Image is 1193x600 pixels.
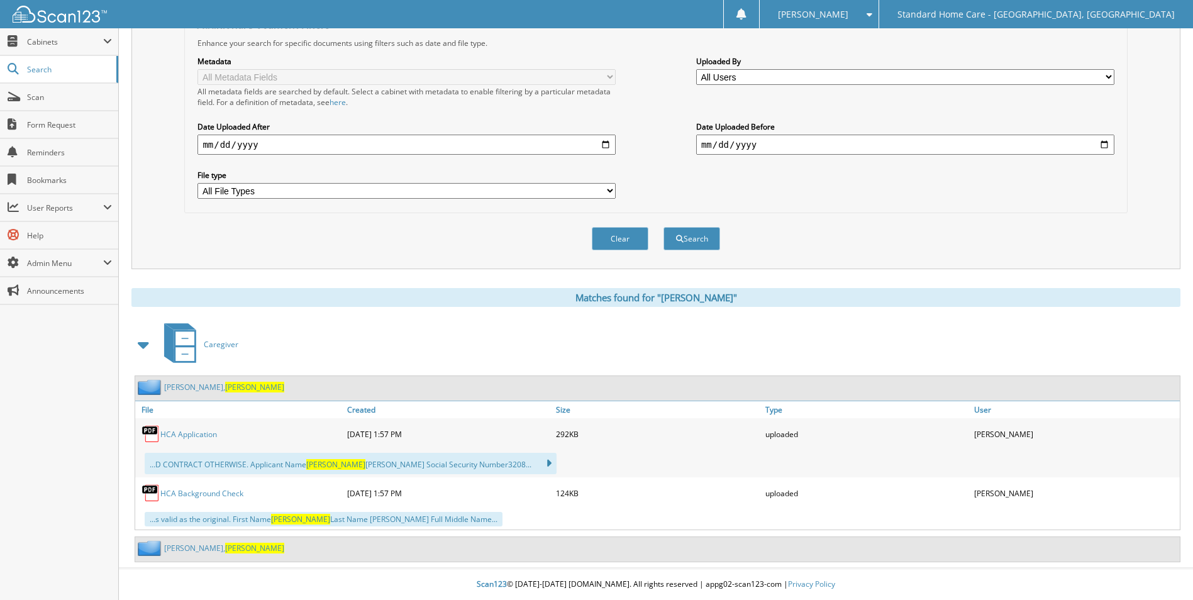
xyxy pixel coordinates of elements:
[27,147,112,158] span: Reminders
[330,97,346,108] a: here
[164,543,284,553] a: [PERSON_NAME],[PERSON_NAME]
[27,92,112,103] span: Scan
[135,401,344,418] a: File
[197,56,616,67] label: Metadata
[696,135,1114,155] input: end
[696,121,1114,132] label: Date Uploaded Before
[762,421,971,447] div: uploaded
[138,540,164,556] img: folder2.png
[27,286,112,296] span: Announcements
[157,319,238,369] a: Caregiver
[13,6,107,23] img: scan123-logo-white.svg
[1130,540,1193,600] iframe: Chat Widget
[27,258,103,269] span: Admin Menu
[27,203,103,213] span: User Reports
[164,382,284,392] a: [PERSON_NAME],[PERSON_NAME]
[344,401,553,418] a: Created
[477,579,507,589] span: Scan123
[145,453,557,474] div: ...D CONTRACT OTHERWISE. Applicant Name [PERSON_NAME] Social Security Number3208...
[663,227,720,250] button: Search
[271,514,330,525] span: [PERSON_NAME]
[553,421,762,447] div: 292KB
[160,429,217,440] a: HCA Application
[141,425,160,443] img: PDF.png
[553,481,762,506] div: 124KB
[27,175,112,186] span: Bookmarks
[27,230,112,241] span: Help
[204,339,238,350] span: Caregiver
[306,459,365,470] span: [PERSON_NAME]
[592,227,648,250] button: Clear
[197,170,616,181] label: File type
[788,579,835,589] a: Privacy Policy
[197,135,616,155] input: start
[762,401,971,418] a: Type
[191,38,1120,48] div: Enhance your search for specific documents using filters such as date and file type.
[897,11,1175,18] span: Standard Home Care - [GEOGRAPHIC_DATA], [GEOGRAPHIC_DATA]
[971,421,1180,447] div: [PERSON_NAME]
[141,484,160,503] img: PDF.png
[145,512,502,526] div: ...s valid as the original. First Name Last Name [PERSON_NAME] Full Middle Name...
[27,119,112,130] span: Form Request
[27,64,110,75] span: Search
[197,121,616,132] label: Date Uploaded After
[778,11,848,18] span: [PERSON_NAME]
[696,56,1114,67] label: Uploaded By
[27,36,103,47] span: Cabinets
[138,379,164,395] img: folder2.png
[553,401,762,418] a: Size
[344,421,553,447] div: [DATE] 1:57 PM
[197,86,616,108] div: All metadata fields are searched by default. Select a cabinet with metadata to enable filtering b...
[971,401,1180,418] a: User
[971,481,1180,506] div: [PERSON_NAME]
[225,382,284,392] span: [PERSON_NAME]
[160,488,243,499] a: HCA Background Check
[225,543,284,553] span: [PERSON_NAME]
[131,288,1180,307] div: Matches found for "[PERSON_NAME]"
[119,569,1193,600] div: © [DATE]-[DATE] [DOMAIN_NAME]. All rights reserved | appg02-scan123-com |
[762,481,971,506] div: uploaded
[344,481,553,506] div: [DATE] 1:57 PM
